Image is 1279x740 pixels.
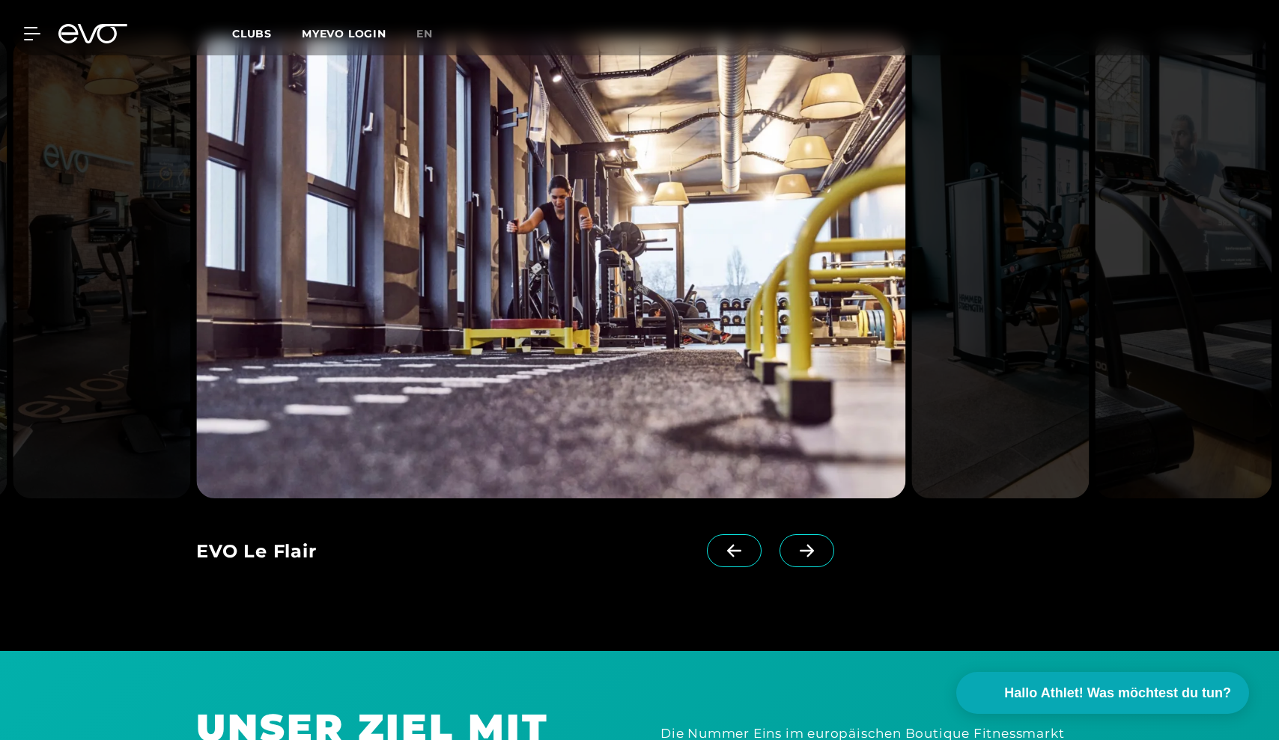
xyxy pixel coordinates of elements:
a: MYEVO LOGIN [302,27,386,40]
img: evofitness [196,37,905,498]
img: evofitness [13,37,190,498]
span: en [416,27,433,40]
span: Hallo Athlet! Was möchtest du tun? [1004,683,1231,703]
a: en [416,25,451,43]
img: evofitness [911,37,1089,498]
img: evofitness [1095,37,1272,498]
button: Hallo Athlet! Was möchtest du tun? [956,672,1249,714]
span: Clubs [232,27,272,40]
a: Clubs [232,26,302,40]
